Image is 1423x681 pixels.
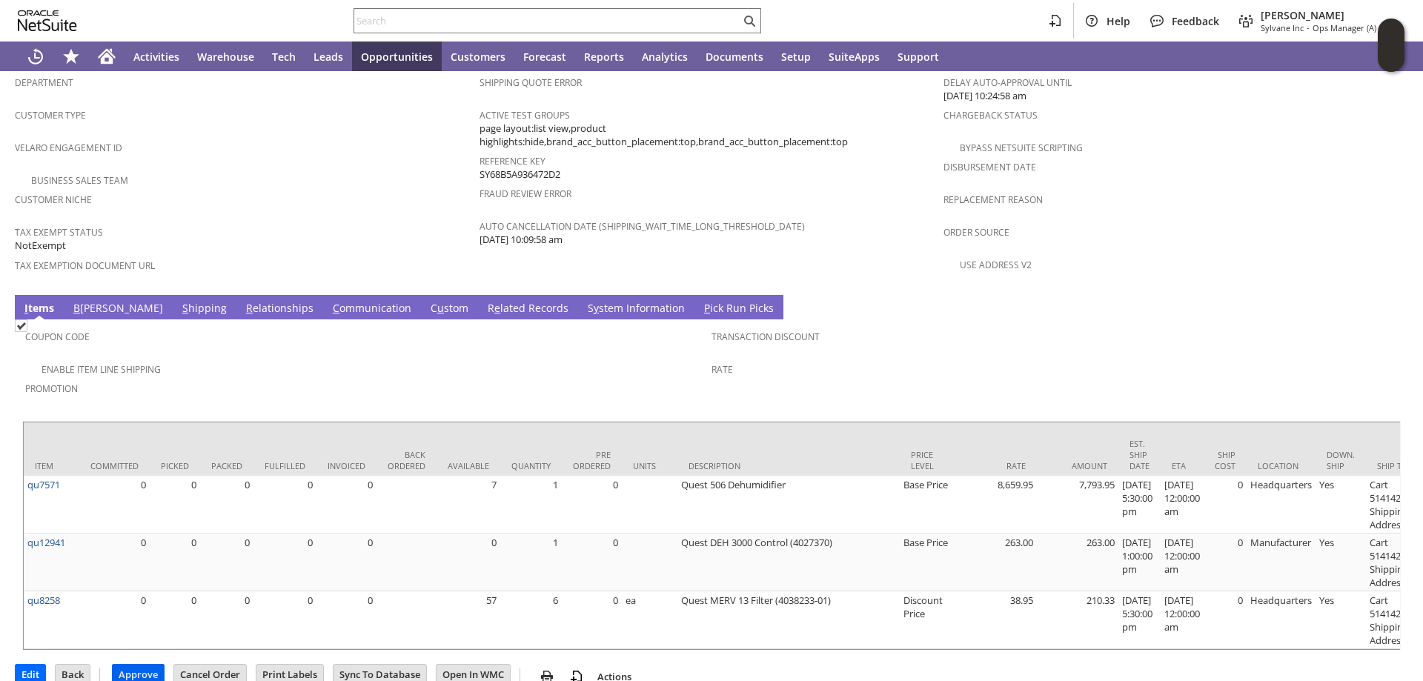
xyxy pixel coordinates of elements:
a: Tax Exemption Document URL [15,259,155,272]
span: Leads [314,50,343,64]
iframe: Click here to launch Oracle Guided Learning Help Panel [1378,19,1404,72]
span: Help [1107,14,1130,28]
div: Location [1258,460,1304,471]
a: Fraud Review Error [480,187,571,200]
span: SY68B5A936472D2 [480,167,560,182]
span: Setup [781,50,811,64]
td: 38.95 [955,591,1037,649]
td: [DATE] 5:30:00 pm [1118,476,1161,534]
div: Description [689,460,889,471]
td: 0 [437,534,500,591]
td: Quest MERV 13 Filter (4038233-01) [677,591,900,649]
a: Setup [772,41,820,71]
td: 0 [79,476,150,534]
td: Yes [1316,591,1366,649]
a: Communication [329,301,415,317]
a: Relationships [242,301,317,317]
span: page layout:list view,product highlights:hide,brand_acc_button_placement:top,brand_acc_button_pla... [480,122,937,149]
span: Oracle Guided Learning Widget. To move around, please hold and drag [1378,46,1404,73]
div: Quantity [511,460,551,471]
td: 0 [200,534,253,591]
td: Cart 5141424: Shipping Address [1366,476,1422,534]
a: Shipping Quote Error [480,76,582,89]
span: e [494,301,500,315]
a: Warehouse [188,41,263,71]
span: [DATE] 10:09:58 am [480,233,563,247]
td: 7,793.95 [1037,476,1118,534]
svg: Search [740,12,758,30]
div: Fulfilled [265,460,305,471]
td: Base Price [900,476,955,534]
div: Ship Cost [1215,449,1235,471]
a: Tax Exempt Status [15,226,103,239]
td: 0 [562,534,622,591]
a: Analytics [633,41,697,71]
a: Home [89,41,125,71]
a: Support [889,41,948,71]
span: Warehouse [197,50,254,64]
td: Manufacturer [1247,534,1316,591]
td: 0 [200,591,253,649]
a: Items [21,301,58,317]
a: Shipping [179,301,230,317]
span: NotExempt [15,239,66,253]
a: Custom [427,301,472,317]
td: 0 [562,476,622,534]
span: Forecast [523,50,566,64]
span: Ops Manager (A) (F2L) [1313,22,1396,33]
td: 263.00 [955,534,1037,591]
a: Rate [711,363,733,376]
td: 6 [500,591,562,649]
a: Opportunities [352,41,442,71]
a: Auto Cancellation Date (shipping_wait_time_long_threshold_date) [480,220,805,233]
a: Reference Key [480,155,545,167]
div: Ship To [1377,460,1410,471]
td: 0 [1204,476,1247,534]
div: Item [35,460,68,471]
td: 1 [500,534,562,591]
span: Opportunities [361,50,433,64]
a: Customer Type [15,109,86,122]
a: Reports [575,41,633,71]
td: 0 [562,591,622,649]
a: Velaro Engagement ID [15,142,122,154]
td: Discount Price [900,591,955,649]
td: 210.33 [1037,591,1118,649]
span: Tech [272,50,296,64]
td: Quest 506 Dehumidifier [677,476,900,534]
span: R [246,301,253,315]
td: 0 [253,476,316,534]
td: Yes [1316,534,1366,591]
td: Quest DEH 3000 Control (4027370) [677,534,900,591]
a: qu7571 [27,478,60,491]
td: 0 [79,534,150,591]
a: Order Source [943,226,1009,239]
span: B [73,301,80,315]
td: 0 [316,534,377,591]
td: [DATE] 5:30:00 pm [1118,591,1161,649]
span: Customers [451,50,505,64]
span: S [182,301,188,315]
div: Amount [1048,460,1107,471]
a: Activities [125,41,188,71]
td: 0 [150,476,200,534]
td: 0 [200,476,253,534]
td: [DATE] 12:00:00 am [1161,476,1204,534]
img: Checked [15,319,27,332]
span: Support [898,50,939,64]
span: Activities [133,50,179,64]
td: Cart 5141424: Shipping Address [1366,534,1422,591]
span: u [437,301,444,315]
svg: Shortcuts [62,47,80,65]
a: Forecast [514,41,575,71]
td: [DATE] 12:00:00 am [1161,534,1204,591]
td: [DATE] 12:00:00 am [1161,591,1204,649]
a: Transaction Discount [711,330,820,343]
div: Rate [966,460,1026,471]
span: I [24,301,28,315]
a: Disbursement Date [943,161,1036,173]
a: Customers [442,41,514,71]
div: ETA [1172,460,1193,471]
div: Units [633,460,666,471]
td: Yes [1316,476,1366,534]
